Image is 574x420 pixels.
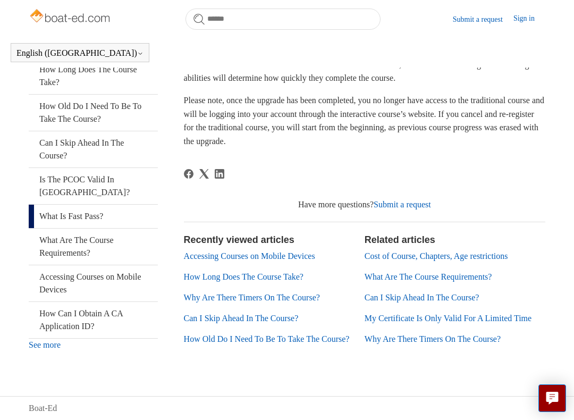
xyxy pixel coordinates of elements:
a: LinkedIn [215,169,224,179]
a: What Are The Course Requirements? [365,272,492,281]
a: How Long Does The Course Take? [184,272,303,281]
svg: Share this page on X Corp [199,169,209,179]
a: Cost of Course, Chapters, Age restrictions [365,251,508,261]
h2: Related articles [365,233,545,247]
a: Can I Skip Ahead In The Course? [29,131,158,167]
a: Is The PCOC Valid In [GEOGRAPHIC_DATA]? [29,168,158,204]
a: Facebook [184,169,193,179]
a: How Long Does The Course Take? [29,58,158,94]
a: X Corp [199,169,209,179]
a: Can I Skip Ahead In The Course? [184,314,299,323]
a: How Can I Obtain A CA Application ID? [29,302,158,338]
h2: Recently viewed articles [184,233,354,247]
a: Why Are There Timers On The Course? [184,293,320,302]
a: What Are The Course Requirements? [29,229,158,265]
a: Boat-Ed [29,402,57,415]
a: My Certificate Is Only Valid For A Limited Time [365,314,531,323]
div: Have more questions? [184,198,545,211]
a: Why Are There Timers On The Course? [365,334,501,343]
button: English ([GEOGRAPHIC_DATA]) [16,48,143,58]
a: Accessing Courses on Mobile Devices [29,265,158,301]
img: Boat-Ed Help Center home page [29,6,113,28]
button: Live chat [538,384,566,412]
svg: Share this page on LinkedIn [215,169,224,179]
input: Search [185,9,381,30]
a: Can I Skip Ahead In The Course? [365,293,479,302]
a: Sign in [513,13,545,26]
a: Accessing Courses on Mobile Devices [184,251,315,261]
a: Submit a request [374,200,431,209]
svg: Share this page on Facebook [184,169,193,179]
a: See more [29,340,61,349]
a: Submit a request [453,14,513,25]
a: How Old Do I Need To Be To Take The Course? [184,334,350,343]
a: How Old Do I Need To Be To Take The Course? [29,95,158,131]
a: What Is Fast Pass? [29,205,158,228]
span: Please note, once the upgrade has been completed, you no longer have access to the traditional co... [184,96,544,146]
